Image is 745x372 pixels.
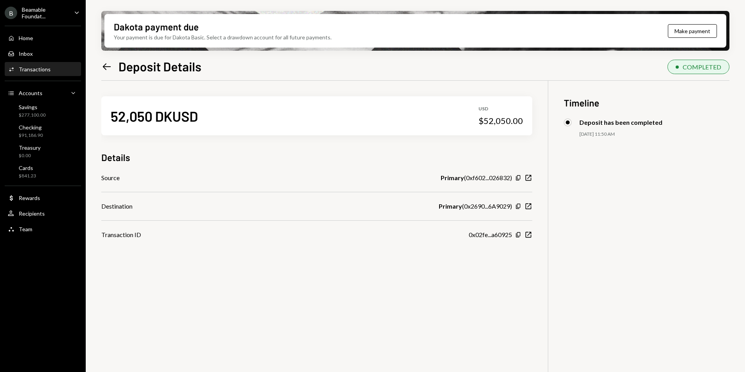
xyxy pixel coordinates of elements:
div: $277,100.00 [19,112,46,119]
div: Transaction ID [101,230,141,239]
a: Team [5,222,81,236]
div: 52,050 DKUSD [111,107,198,125]
a: Transactions [5,62,81,76]
div: ( 0xf602...026832 ) [441,173,512,182]
a: Treasury$0.00 [5,142,81,161]
h1: Deposit Details [118,58,201,74]
div: $52,050.00 [478,115,523,126]
div: Team [19,226,32,232]
div: COMPLETED [683,63,721,71]
div: 0x02fe...a60925 [469,230,512,239]
div: Rewards [19,195,40,201]
a: Accounts [5,86,81,100]
div: [DATE] 11:50 AM [579,131,729,138]
div: Deposit has been completed [579,119,662,126]
a: Checking$91,186.90 [5,122,81,140]
a: Savings$277,100.00 [5,101,81,120]
div: Beamable Foundat... [22,6,68,19]
a: Inbox [5,46,81,60]
div: $841.23 [19,173,36,179]
a: Cards$841.23 [5,162,81,181]
div: Treasury [19,144,41,151]
div: Source [101,173,120,182]
h3: Details [101,151,130,164]
div: Recipients [19,210,45,217]
div: Home [19,35,33,41]
b: Primary [441,173,464,182]
div: Your payment is due for Dakota Basic. Select a drawdown account for all future payments. [114,33,332,41]
h3: Timeline [564,96,729,109]
div: ( 0x2690...6A9029 ) [439,202,512,211]
a: Home [5,31,81,45]
div: $91,186.90 [19,132,43,139]
button: Make payment [668,24,717,38]
div: Dakota payment due [114,20,199,33]
a: Rewards [5,191,81,205]
div: Inbox [19,50,33,57]
div: $0.00 [19,152,41,159]
div: B [5,7,17,19]
div: Checking [19,124,43,131]
a: Recipients [5,206,81,220]
div: Cards [19,165,36,171]
div: Transactions [19,66,51,73]
div: Accounts [19,90,42,96]
b: Primary [439,202,462,211]
div: Savings [19,104,46,110]
div: USD [478,106,523,112]
div: Destination [101,202,132,211]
